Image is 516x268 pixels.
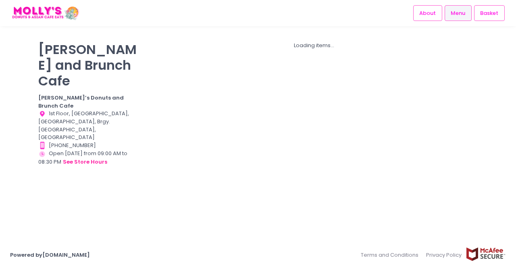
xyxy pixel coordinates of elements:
img: logo [10,6,81,20]
div: 1st Floor, [GEOGRAPHIC_DATA], [GEOGRAPHIC_DATA], Brgy. [GEOGRAPHIC_DATA], [GEOGRAPHIC_DATA] [38,110,141,141]
a: Privacy Policy [422,247,466,263]
a: Powered by[DOMAIN_NAME] [10,251,90,259]
a: About [413,5,442,21]
span: About [419,9,436,17]
b: [PERSON_NAME]’s Donuts and Brunch Cafe [38,94,124,110]
p: [PERSON_NAME] and Brunch Cafe [38,42,141,89]
button: see store hours [62,158,108,166]
img: mcafee-secure [466,247,506,261]
div: Open [DATE] from 09:00 AM to 08:30 PM [38,150,141,166]
span: Menu [451,9,465,17]
a: Terms and Conditions [361,247,422,263]
div: Loading items... [151,42,478,50]
span: Basket [480,9,498,17]
div: [PHONE_NUMBER] [38,141,141,150]
a: Menu [445,5,472,21]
